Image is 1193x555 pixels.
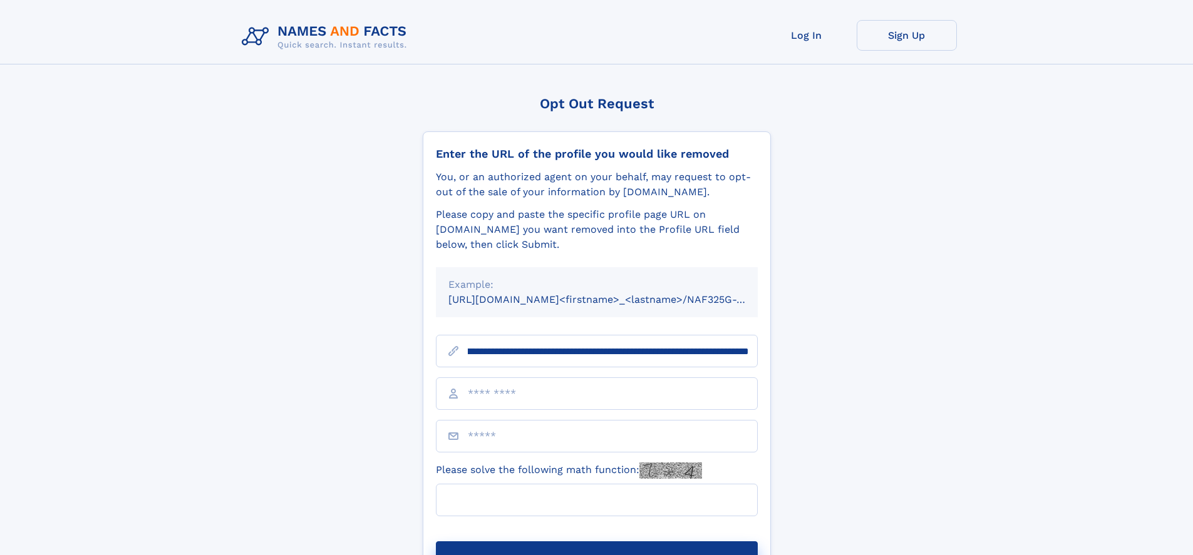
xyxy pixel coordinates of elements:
[448,277,745,292] div: Example:
[448,293,782,305] small: [URL][DOMAIN_NAME]<firstname>_<lastname>/NAF325G-xxxxxxxx
[423,96,771,111] div: Opt Out Request
[436,207,758,252] div: Please copy and paste the specific profile page URL on [DOMAIN_NAME] you want removed into the Pr...
[237,20,417,54] img: Logo Names and Facts
[757,20,857,51] a: Log In
[436,462,702,479] label: Please solve the following math function:
[857,20,957,51] a: Sign Up
[436,147,758,161] div: Enter the URL of the profile you would like removed
[436,170,758,200] div: You, or an authorized agent on your behalf, may request to opt-out of the sale of your informatio...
